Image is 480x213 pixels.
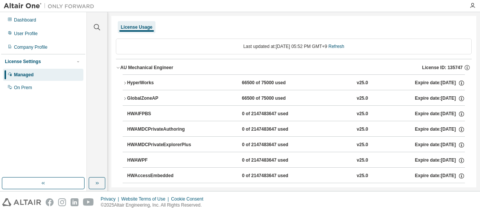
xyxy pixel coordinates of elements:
[121,196,171,202] div: Website Terms of Use
[127,157,195,164] div: HWAWPF
[242,142,310,148] div: 0 of 2147483647 used
[357,80,368,86] div: v25.0
[415,111,465,117] div: Expire date: [DATE]
[127,121,465,138] button: HWAMDCPrivateAuthoring0 of 2147483647 usedv25.0Expire date:[DATE]
[127,111,195,117] div: HWAIFPBS
[127,95,195,102] div: GlobalZoneAP
[83,198,94,206] img: youtube.svg
[123,75,465,91] button: HyperWorks66500 of 75000 usedv25.0Expire date:[DATE]
[127,173,195,179] div: HWAccessEmbedded
[46,198,54,206] img: facebook.svg
[14,44,48,50] div: Company Profile
[2,198,41,206] img: altair_logo.svg
[71,198,78,206] img: linkedin.svg
[357,95,368,102] div: v25.0
[328,44,344,49] a: Refresh
[357,126,368,133] div: v25.0
[127,80,195,86] div: HyperWorks
[415,142,465,148] div: Expire date: [DATE]
[357,142,368,148] div: v25.0
[415,126,465,133] div: Expire date: [DATE]
[415,157,465,164] div: Expire date: [DATE]
[14,17,36,23] div: Dashboard
[14,85,32,91] div: On Prem
[357,173,368,179] div: v25.0
[415,80,465,86] div: Expire date: [DATE]
[14,31,38,37] div: User Profile
[14,72,34,78] div: Managed
[242,80,310,86] div: 66500 of 75000 used
[242,126,310,133] div: 0 of 2147483647 used
[127,137,465,153] button: HWAMDCPrivateExplorerPlus0 of 2147483647 usedv25.0Expire date:[DATE]
[101,196,121,202] div: Privacy
[121,24,152,30] div: License Usage
[4,2,98,10] img: Altair One
[242,111,310,117] div: 0 of 2147483647 used
[242,157,310,164] div: 0 of 2147483647 used
[422,65,463,71] span: License ID: 135747
[116,59,472,76] button: AU Mechanical EngineerLicense ID: 135747
[127,168,465,184] button: HWAccessEmbedded0 of 2147483647 usedv25.0Expire date:[DATE]
[171,196,208,202] div: Cookie Consent
[127,183,465,200] button: HWActivate0 of 2147483647 usedv25.0Expire date:[DATE]
[120,65,173,71] div: AU Mechanical Engineer
[101,202,208,208] p: © 2025 Altair Engineering, Inc. All Rights Reserved.
[242,173,310,179] div: 0 of 2147483647 used
[415,173,465,179] div: Expire date: [DATE]
[58,198,66,206] img: instagram.svg
[357,111,368,117] div: v25.0
[357,157,368,164] div: v25.0
[415,95,465,102] div: Expire date: [DATE]
[242,95,310,102] div: 66500 of 75000 used
[116,39,472,54] div: Last updated at: [DATE] 05:52 PM GMT+9
[127,106,465,122] button: HWAIFPBS0 of 2147483647 usedv25.0Expire date:[DATE]
[127,126,195,133] div: HWAMDCPrivateAuthoring
[127,152,465,169] button: HWAWPF0 of 2147483647 usedv25.0Expire date:[DATE]
[123,90,465,107] button: GlobalZoneAP66500 of 75000 usedv25.0Expire date:[DATE]
[5,59,41,65] div: License Settings
[127,142,195,148] div: HWAMDCPrivateExplorerPlus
